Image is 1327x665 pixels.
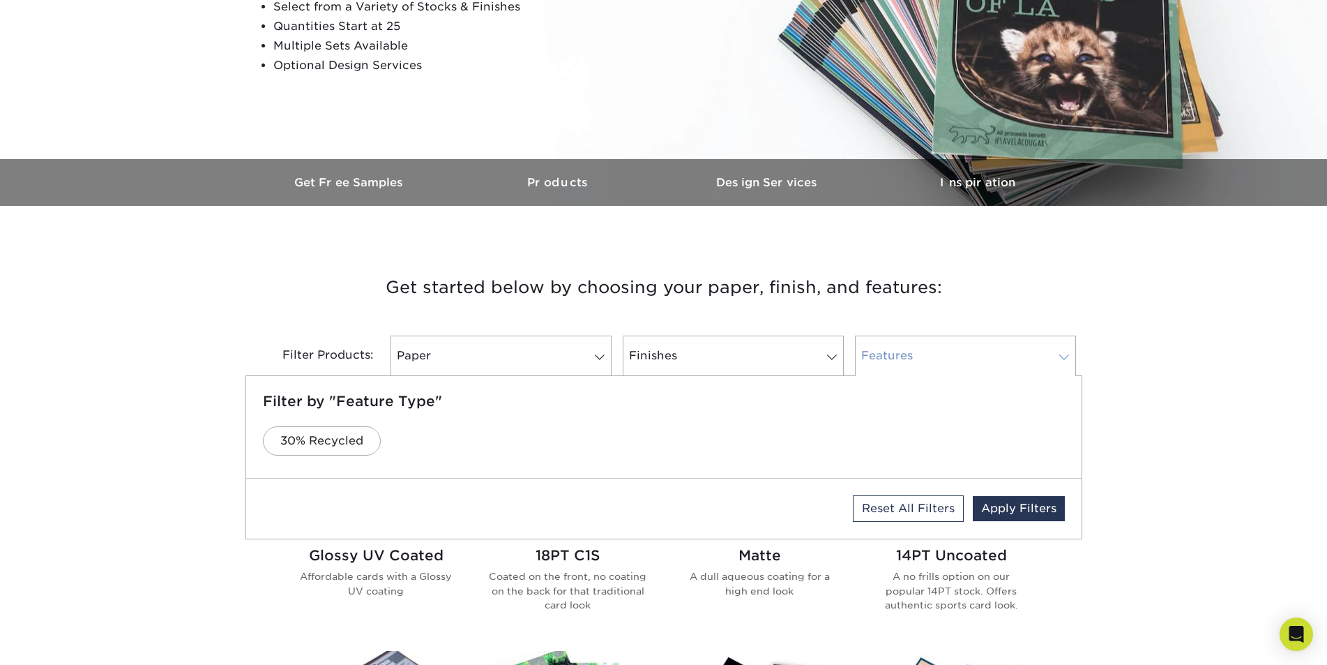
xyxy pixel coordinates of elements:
div: Open Intercom Messenger [1280,618,1313,651]
li: Multiple Sets Available [273,36,611,56]
h2: Glossy UV Coated [297,547,455,564]
h2: Matte [681,547,839,564]
p: Affordable cards with a Glossy UV coating [297,569,455,598]
a: Reset All Filters [853,495,964,522]
a: Finishes [623,336,844,376]
h3: Design Services [664,176,873,189]
li: Quantities Start at 25 [273,17,611,36]
a: Get Free Samples [245,159,455,206]
a: Inspiration [873,159,1082,206]
div: Filter Products: [245,336,385,376]
p: A dull aqueous coating for a high end look [681,569,839,598]
li: Optional Design Services [273,56,611,75]
a: 30% Recycled [263,426,381,456]
h3: Inspiration [873,176,1082,189]
h3: Get started below by choosing your paper, finish, and features: [256,256,1072,319]
h3: Get Free Samples [245,176,455,189]
h3: Products [455,176,664,189]
a: Features [855,336,1076,376]
p: Coated on the front, no coating on the back for that traditional card look [489,569,647,612]
p: A no frills option on our popular 14PT stock. Offers authentic sports card look. [872,569,1031,612]
a: Products [455,159,664,206]
h5: Filter by "Feature Type" [263,393,1065,410]
a: Design Services [664,159,873,206]
h2: 18PT C1S [489,547,647,564]
h2: 14PT Uncoated [872,547,1031,564]
a: Apply Filters [973,496,1065,521]
a: Paper [390,336,612,376]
